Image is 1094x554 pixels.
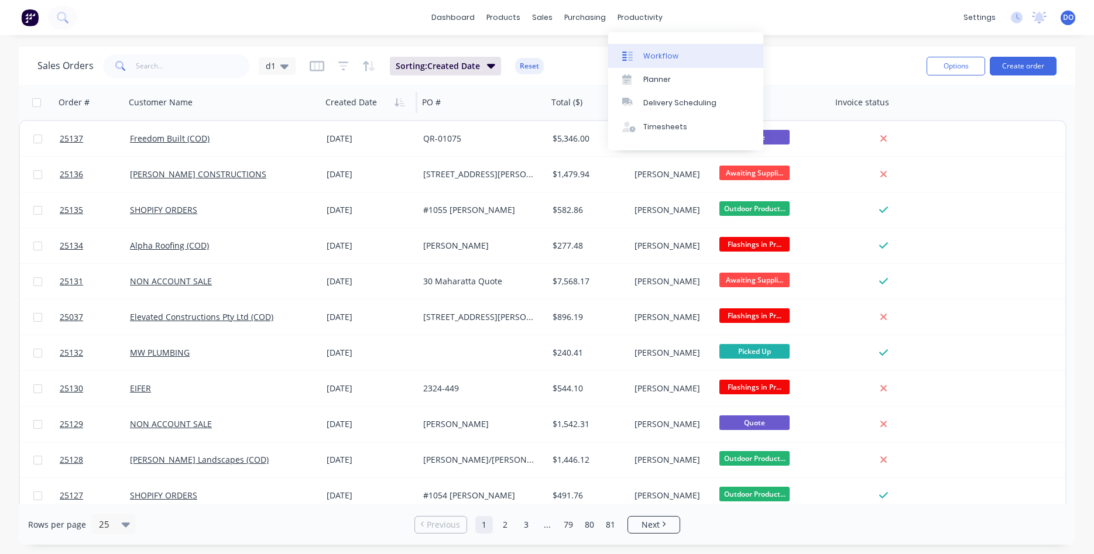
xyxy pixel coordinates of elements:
[130,454,269,465] a: [PERSON_NAME] Landscapes (COD)
[560,516,577,534] a: Page 79
[643,51,678,61] div: Workflow
[608,115,763,139] a: Timesheets
[643,122,687,132] div: Timesheets
[553,276,622,287] div: $7,568.17
[426,9,481,26] a: dashboard
[719,415,790,430] span: Quote
[423,133,537,144] div: QR-01075
[60,157,130,192] a: 25136
[423,490,537,501] div: #1054 [PERSON_NAME]
[130,276,212,287] a: NON ACCOUNT SALE
[60,168,83,180] span: 25136
[422,97,441,108] div: PO #
[60,121,130,156] a: 25137
[423,276,537,287] div: 30 Maharatta Quote
[60,335,130,370] a: 25132
[60,454,83,466] span: 25128
[60,276,83,287] span: 25131
[60,264,130,299] a: 25131
[60,240,83,252] span: 25134
[60,383,83,394] span: 25130
[60,371,130,406] a: 25130
[410,516,685,534] ul: Pagination
[553,240,622,252] div: $277.48
[423,383,537,394] div: 2324-449
[327,133,414,144] div: [DATE]
[719,237,790,252] span: Flashings in Pr...
[136,54,250,78] input: Search...
[130,418,212,429] a: NON ACCOUNT SALE
[327,204,414,216] div: [DATE]
[1063,12,1074,23] span: DO
[60,228,130,263] a: 25134
[612,9,668,26] div: productivity
[635,490,707,501] div: [PERSON_NAME]
[327,168,414,180] div: [DATE]
[553,347,622,359] div: $240.41
[990,57,1057,75] button: Create order
[608,68,763,91] a: Planner
[553,490,622,501] div: $491.76
[423,168,537,180] div: [STREET_ADDRESS][PERSON_NAME]
[427,519,460,531] span: Previous
[60,311,83,323] span: 25037
[130,168,266,180] a: [PERSON_NAME] CONSTRUCTIONS
[415,519,467,531] a: Previous page
[539,516,556,534] a: Jump forward
[327,454,414,466] div: [DATE]
[423,204,537,216] div: #1055 [PERSON_NAME]
[643,74,671,85] div: Planner
[481,9,526,26] div: products
[327,311,414,323] div: [DATE]
[423,418,537,430] div: [PERSON_NAME]
[719,344,790,359] span: Picked Up
[635,383,707,394] div: [PERSON_NAME]
[60,478,130,513] a: 25127
[517,516,535,534] a: Page 3
[130,490,197,501] a: SHOPIFY ORDERS
[515,58,544,74] button: Reset
[60,418,83,430] span: 25129
[60,133,83,144] span: 25137
[327,418,414,430] div: [DATE]
[396,60,480,72] span: Sorting: Created Date
[130,133,210,144] a: Freedom Built (COD)
[719,308,790,323] span: Flashings in Pr...
[553,383,622,394] div: $544.10
[423,454,537,466] div: [PERSON_NAME]/[PERSON_NAME]
[719,380,790,394] span: Flashings in Pr...
[60,204,83,216] span: 25135
[608,91,763,115] a: Delivery Scheduling
[553,454,622,466] div: $1,446.12
[327,347,414,359] div: [DATE]
[835,97,889,108] div: Invoice status
[130,240,209,251] a: Alpha Roofing (COD)
[553,168,622,180] div: $1,479.94
[643,98,716,108] div: Delivery Scheduling
[635,418,707,430] div: [PERSON_NAME]
[553,133,622,144] div: $5,346.00
[327,276,414,287] div: [DATE]
[423,240,537,252] div: [PERSON_NAME]
[526,9,558,26] div: sales
[60,300,130,335] a: 25037
[608,44,763,67] a: Workflow
[496,516,514,534] a: Page 2
[635,347,707,359] div: [PERSON_NAME]
[719,273,790,287] span: Awaiting Suppli...
[553,418,622,430] div: $1,542.31
[60,490,83,501] span: 25127
[60,192,130,228] a: 25135
[553,311,622,323] div: $896.19
[327,383,414,394] div: [DATE]
[130,204,197,215] a: SHOPIFY ORDERS
[602,516,619,534] a: Page 81
[581,516,598,534] a: Page 80
[927,57,985,75] button: Options
[327,240,414,252] div: [DATE]
[21,9,39,26] img: Factory
[60,442,130,477] a: 25128
[28,519,86,531] span: Rows per page
[266,60,276,72] span: d1
[635,204,707,216] div: [PERSON_NAME]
